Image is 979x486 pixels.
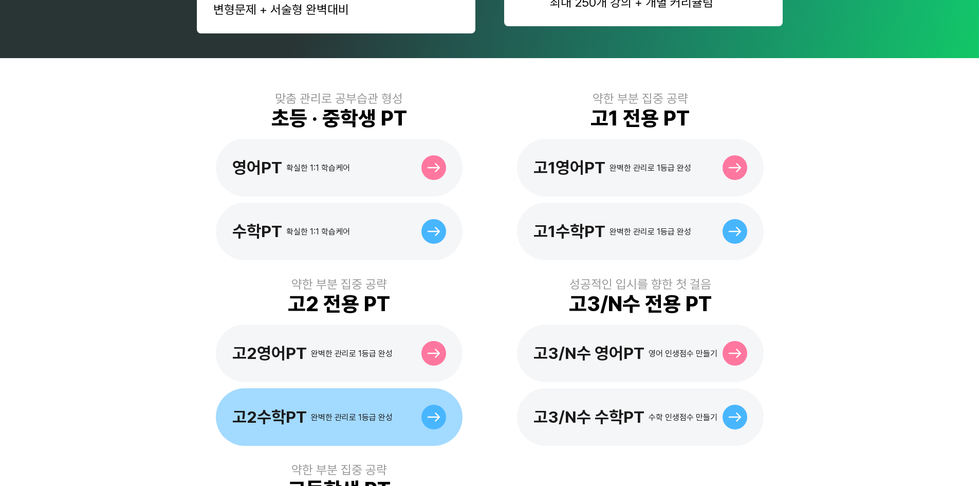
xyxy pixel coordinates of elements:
[609,227,691,237] div: 완벽한 관리로 1등급 완성
[593,91,688,106] div: 약한 부분 집중 공략
[291,277,387,292] div: 약한 부분 집중 공략
[232,222,282,241] div: 수학PT
[232,158,282,177] div: 영어PT
[533,407,644,427] div: 고3/N수 수학PT
[275,91,403,106] div: 맞춤 관리로 공부습관 형성
[271,106,407,131] div: 초등 · 중학생 PT
[232,344,307,363] div: 고2영어PT
[311,349,393,358] div: 완벽한 관리로 1등급 완성
[649,349,717,358] div: 영어 인생점수 만들기
[213,2,459,17] div: 변형문제 + 서술형 완벽대비
[649,412,717,422] div: 수학 인생점수 만들기
[286,163,350,173] div: 확실한 1:1 학습케어
[232,407,307,427] div: 고2수학PT
[609,163,691,173] div: 완벽한 관리로 1등급 완성
[569,277,711,292] div: 성공적인 입시를 향한 첫 걸음
[286,227,350,237] div: 확실한 1:1 학습케어
[533,222,605,241] div: 고1수학PT
[288,292,390,316] div: 고2 전용 PT
[291,462,387,477] div: 약한 부분 집중 공략
[569,292,712,316] div: 고3/N수 전용 PT
[533,158,605,177] div: 고1영어PT
[590,106,690,131] div: 고1 전용 PT
[533,344,644,363] div: 고3/N수 영어PT
[311,412,393,422] div: 완벽한 관리로 1등급 완성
